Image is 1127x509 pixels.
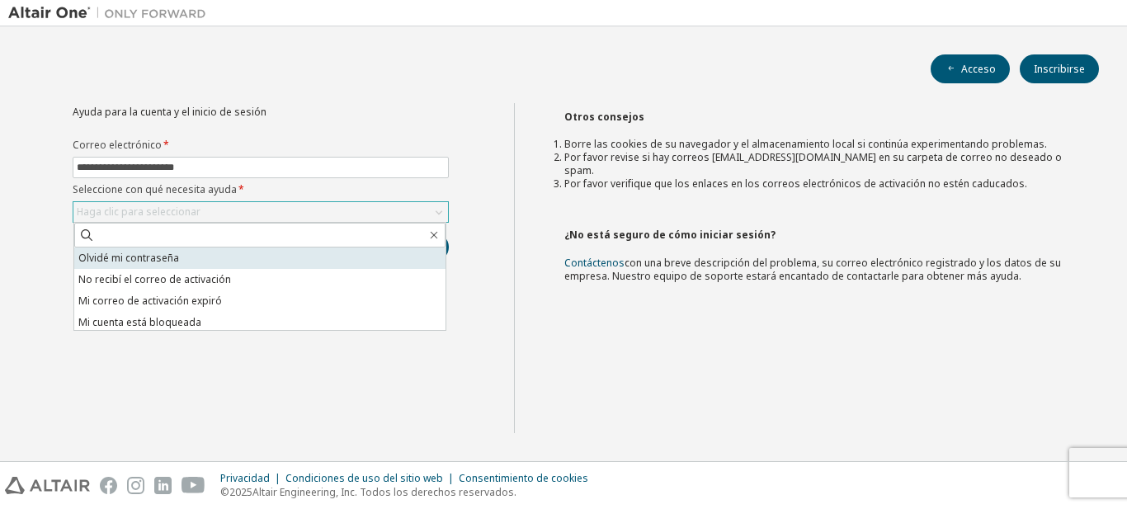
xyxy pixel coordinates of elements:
font: Consentimiento de cookies [459,471,588,485]
font: Por favor verifique que los enlaces en los correos electrónicos de activación no estén caducados. [564,177,1027,191]
font: Ayuda para la cuenta y el inicio de sesión [73,105,266,119]
font: 2025 [229,485,252,499]
img: facebook.svg [100,477,117,494]
img: Altair Uno [8,5,215,21]
img: instagram.svg [127,477,144,494]
font: Seleccione con qué necesita ayuda [73,182,237,196]
font: Privacidad [220,471,270,485]
font: © [220,485,229,499]
div: Haga clic para seleccionar [73,202,448,222]
a: Contáctenos [564,256,625,270]
font: Por favor revise si hay correos [EMAIL_ADDRESS][DOMAIN_NAME] en su carpeta de correo no deseado o... [564,150,1062,177]
font: con una breve descripción del problema, su correo electrónico registrado y los datos de su empres... [564,256,1061,283]
font: Inscribirse [1034,62,1085,76]
font: Olvidé mi contraseña [78,251,179,265]
img: altair_logo.svg [5,477,90,494]
img: linkedin.svg [154,477,172,494]
img: youtube.svg [182,477,205,494]
font: Altair Engineering, Inc. Todos los derechos reservados. [252,485,516,499]
font: Otros consejos [564,110,644,124]
font: Haga clic para seleccionar [77,205,200,219]
font: ¿No está seguro de cómo iniciar sesión? [564,228,776,242]
font: Borre las cookies de su navegador y el almacenamiento local si continúa experimentando problemas. [564,137,1047,151]
font: Condiciones de uso del sitio web [285,471,443,485]
font: Correo electrónico [73,138,162,152]
button: Inscribirse [1020,54,1099,83]
font: Acceso [961,62,996,76]
button: Acceso [931,54,1010,83]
